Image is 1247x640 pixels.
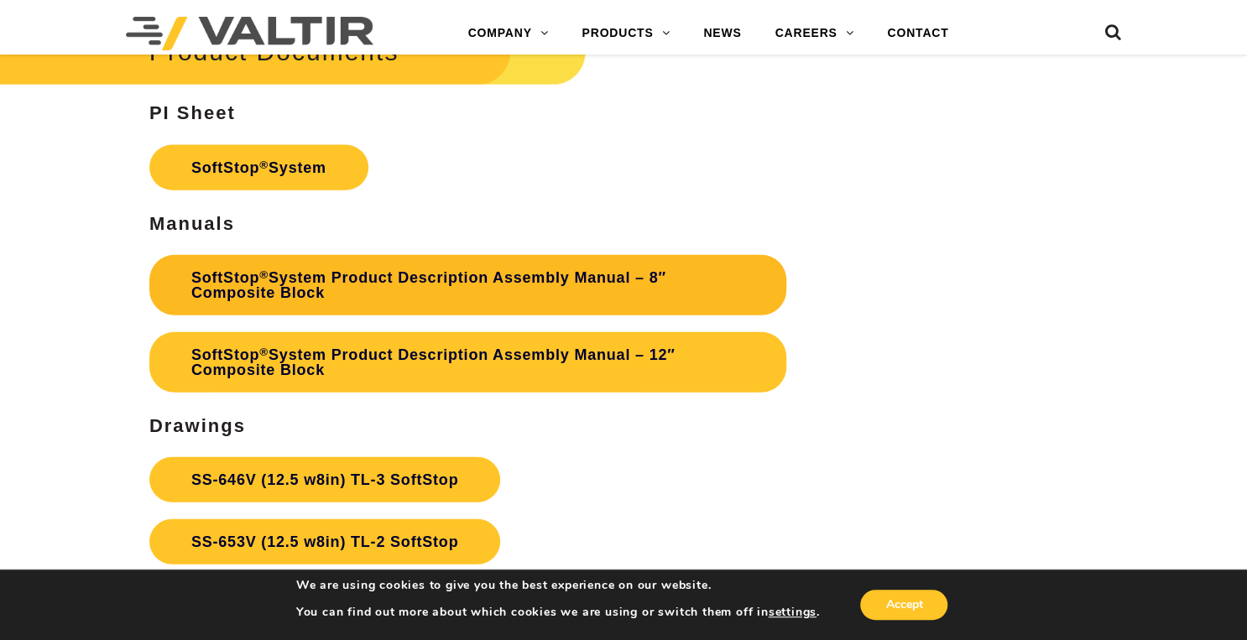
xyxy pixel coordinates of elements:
a: NEWS [686,17,758,50]
p: We are using cookies to give you the best experience on our website. [296,578,820,593]
strong: Drawings [149,415,246,436]
a: COMPANY [451,17,565,50]
a: CAREERS [758,17,870,50]
button: settings [769,605,817,620]
a: SoftStop®System Product Description Assembly Manual – 12″ Composite Block [149,332,786,393]
button: Accept [860,590,947,620]
a: SoftStop®System Product Description Assembly Manual – 8″ Composite Block [149,255,786,315]
a: SoftStop®System [149,145,368,190]
a: SS-653V (12.5 w8in) TL-2 SoftStop [149,519,500,565]
a: SS-646V (12.5 w8in) TL-3 SoftStop [149,457,500,502]
p: You can find out more about which cookies we are using or switch them off in . [296,605,820,620]
sup: ® [259,268,269,281]
a: CONTACT [870,17,965,50]
a: PRODUCTS [565,17,686,50]
sup: ® [259,159,269,171]
strong: Manuals [149,213,235,234]
sup: ® [259,346,269,358]
img: Valtir [126,17,373,50]
strong: PI Sheet [149,102,236,123]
